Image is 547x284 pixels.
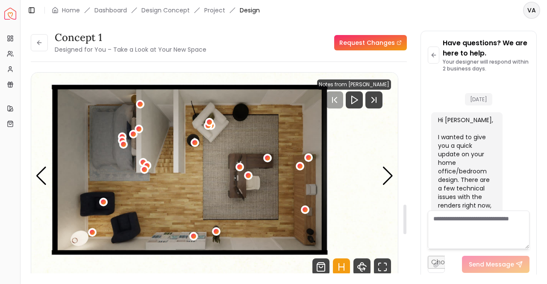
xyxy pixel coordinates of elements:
[4,8,16,20] img: Spacejoy Logo
[374,258,391,275] svg: Fullscreen
[55,31,206,44] h3: Concept 1
[55,45,206,54] small: Designed for You – Take a Look at Your New Space
[334,35,407,50] a: Request Changes
[349,95,359,105] svg: Play
[524,3,539,18] span: VA
[62,6,80,15] a: Home
[465,93,492,105] span: [DATE]
[353,258,371,275] svg: 360 View
[523,2,540,19] button: VA
[94,6,127,15] a: Dashboard
[382,167,394,185] div: Next slide
[317,79,391,90] div: Notes from [PERSON_NAME]
[333,258,350,275] svg: Hotspots Toggle
[4,8,16,20] a: Spacejoy
[443,38,529,59] p: Have questions? We are here to help.
[312,258,329,275] svg: Shop Products from this design
[365,91,382,108] svg: Next Track
[31,73,398,279] img: Design Render 6
[31,73,398,279] div: 6 / 6
[240,6,260,15] span: Design
[31,73,398,279] div: Carousel
[35,167,47,185] div: Previous slide
[204,6,225,15] a: Project
[52,6,260,15] nav: breadcrumb
[141,6,190,15] li: Design Concept
[443,59,529,72] p: Your designer will respond within 2 business days.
